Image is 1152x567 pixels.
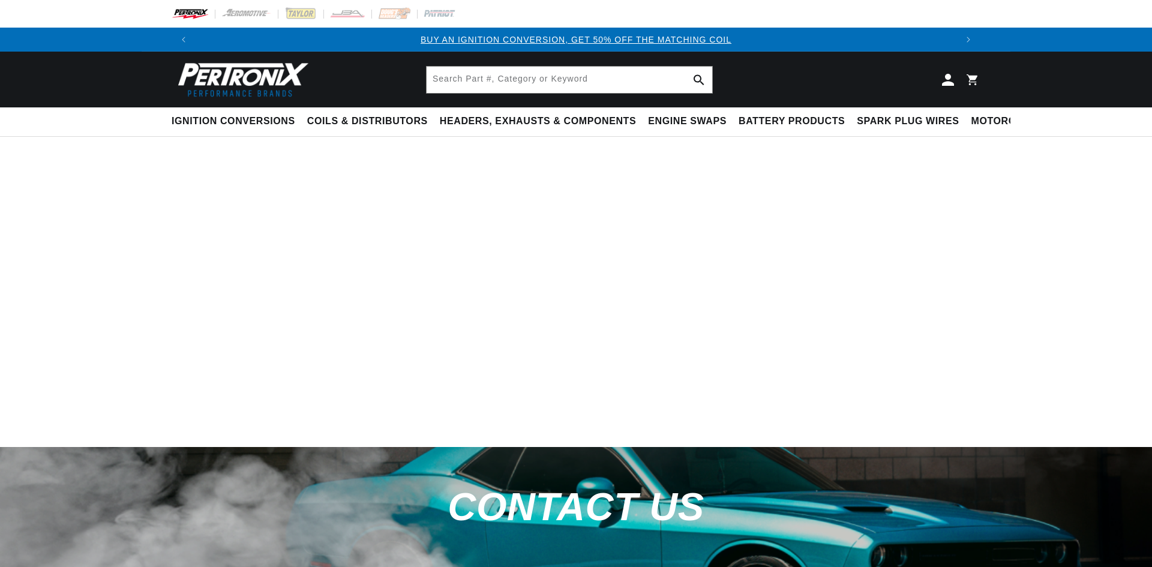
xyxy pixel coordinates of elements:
[172,28,196,52] button: Translation missing: en.sections.announcements.previous_announcement
[301,107,434,136] summary: Coils & Distributors
[172,59,310,100] img: Pertronix
[648,115,727,128] span: Engine Swaps
[307,115,428,128] span: Coils & Distributors
[965,107,1049,136] summary: Motorcycle
[172,115,295,128] span: Ignition Conversions
[642,107,733,136] summary: Engine Swaps
[421,35,731,44] a: BUY AN IGNITION CONVERSION, GET 50% OFF THE MATCHING COIL
[739,115,845,128] span: Battery Products
[196,33,956,46] div: Announcement
[172,107,301,136] summary: Ignition Conversions
[733,107,851,136] summary: Battery Products
[448,485,704,529] span: Contact us
[427,67,712,93] input: Search Part #, Category or Keyword
[857,115,959,128] span: Spark Plug Wires
[851,107,965,136] summary: Spark Plug Wires
[686,67,712,93] button: Search Part #, Category or Keyword
[142,28,1010,52] slideshow-component: Translation missing: en.sections.announcements.announcement_bar
[956,28,980,52] button: Translation missing: en.sections.announcements.next_announcement
[971,115,1043,128] span: Motorcycle
[440,115,636,128] span: Headers, Exhausts & Components
[434,107,642,136] summary: Headers, Exhausts & Components
[196,33,956,46] div: 1 of 3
